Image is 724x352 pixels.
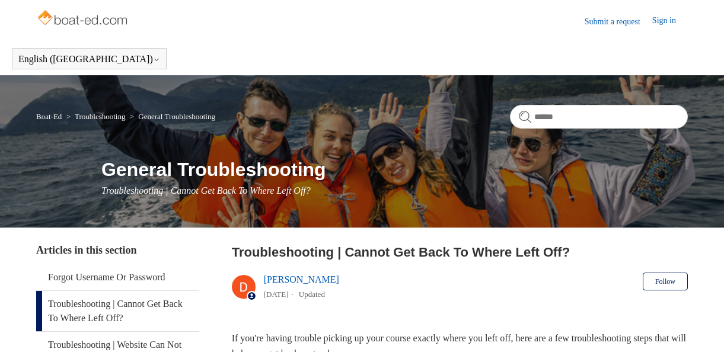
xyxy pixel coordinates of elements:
h2: Troubleshooting | Cannot Get Back To Where Left Off? [232,242,688,262]
a: Troubleshooting [75,112,125,121]
time: 05/14/2024, 16:31 [264,290,289,299]
a: Sign in [652,14,688,28]
button: Follow Article [643,273,688,290]
a: [PERSON_NAME] [264,274,339,284]
span: Articles in this section [36,244,136,256]
a: General Troubleshooting [138,112,215,121]
li: Updated [299,290,325,299]
h1: General Troubleshooting [101,155,688,184]
a: Submit a request [585,15,652,28]
li: Boat-Ed [36,112,64,121]
input: Search [510,105,688,129]
span: Troubleshooting | Cannot Get Back To Where Left Off? [101,185,311,196]
a: Troubleshooting | Cannot Get Back To Where Left Off? [36,291,199,331]
li: General Troubleshooting [127,112,215,121]
a: Forgot Username Or Password [36,264,199,290]
a: Boat-Ed [36,112,62,121]
button: English ([GEOGRAPHIC_DATA]) [18,54,160,65]
img: Boat-Ed Help Center home page [36,7,130,31]
li: Troubleshooting [64,112,127,121]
